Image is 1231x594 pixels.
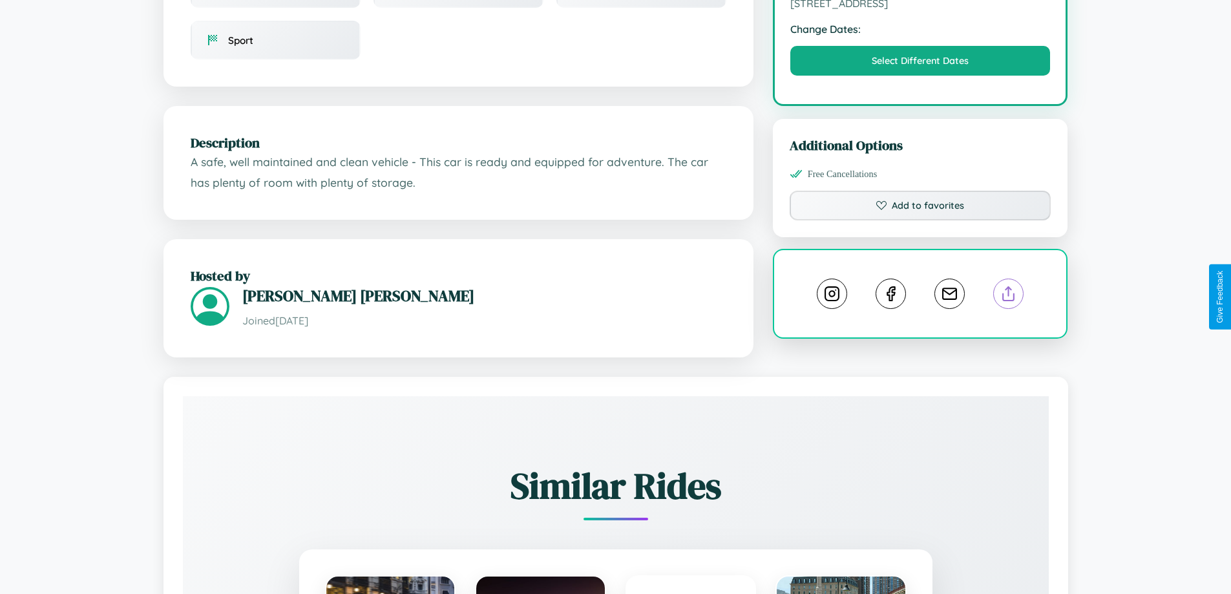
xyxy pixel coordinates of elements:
div: Give Feedback [1215,271,1225,323]
p: A safe, well maintained and clean vehicle - This car is ready and equipped for adventure. The car... [191,152,726,193]
strong: Change Dates: [790,23,1051,36]
span: Free Cancellations [808,169,878,180]
h3: [PERSON_NAME] [PERSON_NAME] [242,285,726,306]
p: Joined [DATE] [242,312,726,330]
button: Add to favorites [790,191,1051,220]
h3: Additional Options [790,136,1051,154]
h2: Hosted by [191,266,726,285]
span: Sport [228,34,253,47]
button: Select Different Dates [790,46,1051,76]
h2: Description [191,133,726,152]
h2: Similar Rides [228,461,1004,511]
